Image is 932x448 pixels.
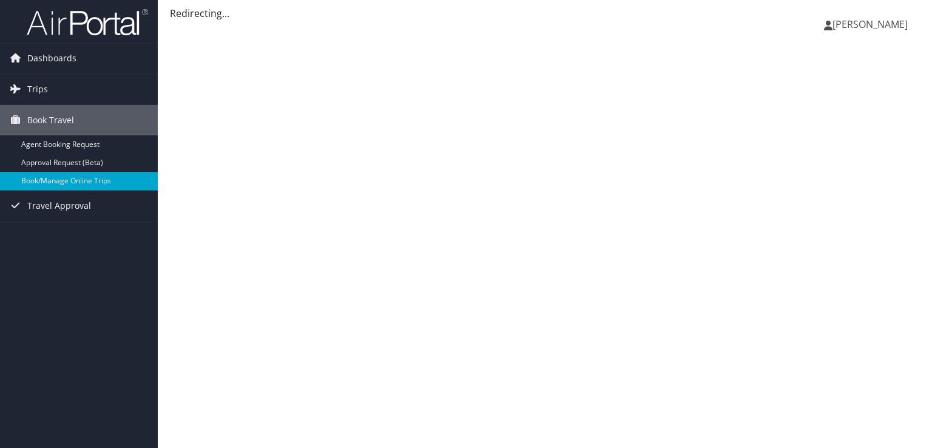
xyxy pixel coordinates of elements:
span: Travel Approval [27,191,91,221]
div: Redirecting... [170,6,920,21]
span: Dashboards [27,43,76,73]
span: [PERSON_NAME] [832,18,908,31]
span: Book Travel [27,105,74,135]
span: Trips [27,74,48,104]
a: [PERSON_NAME] [824,6,920,42]
img: airportal-logo.png [27,8,148,36]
